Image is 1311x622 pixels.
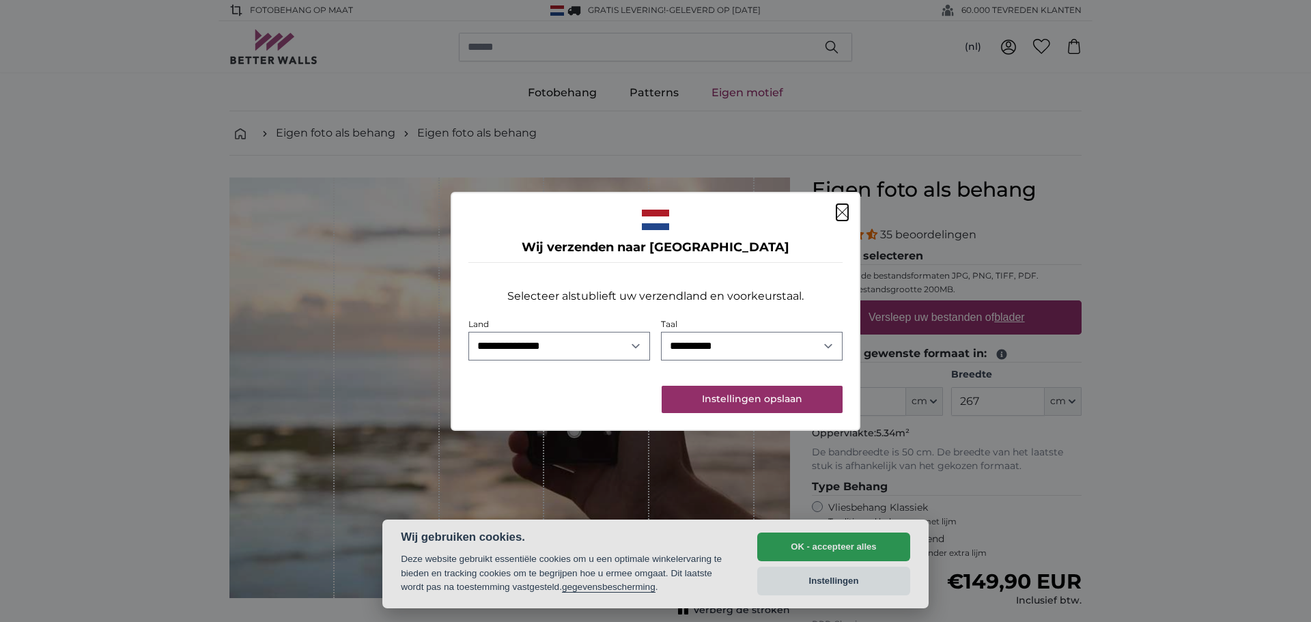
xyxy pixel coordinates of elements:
img: Nederland [642,210,669,230]
h4: Wij verzenden naar [GEOGRAPHIC_DATA] [468,238,843,257]
button: Sluiten [836,204,848,221]
button: Instellingen opslaan [662,386,843,413]
p: Selecteer alstublieft uw verzendland en voorkeurstaal. [507,288,804,305]
label: Land [468,319,489,329]
label: Taal [661,319,677,329]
